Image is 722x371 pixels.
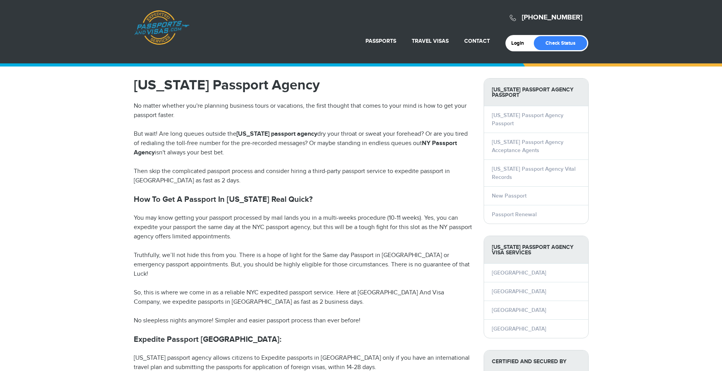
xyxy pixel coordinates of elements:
strong: Expedite Passport [GEOGRAPHIC_DATA]: [134,335,281,344]
h1: [US_STATE] Passport Agency [134,78,472,92]
a: Passports [365,38,396,44]
a: [PHONE_NUMBER] [522,13,582,22]
a: [US_STATE] Passport Agency Acceptance Agents [492,139,563,154]
strong: NY Passport Agency [134,140,457,156]
a: Login [511,40,530,46]
strong: How To Get A Passport In [US_STATE] Real Quick? [134,195,313,204]
a: [GEOGRAPHIC_DATA] [492,269,546,276]
a: Passports & [DOMAIN_NAME] [134,10,189,45]
a: Passport Renewal [492,211,537,218]
a: Contact [464,38,490,44]
a: New Passport [492,192,526,199]
strong: [US_STATE] Passport Agency Visa Services [484,236,588,264]
a: [US_STATE] Passport Agency Passport [492,112,563,127]
a: [GEOGRAPHIC_DATA] [492,288,546,295]
p: No sleepless nights anymore! Simpler and easier passport process than ever before! [134,316,472,325]
p: So, this is where we come in as a reliable NYC expedited passport service. Here at [GEOGRAPHIC_DA... [134,288,472,307]
a: [US_STATE] Passport Agency Vital Records [492,166,575,180]
strong: [US_STATE] Passport Agency Passport [484,79,588,106]
strong: [US_STATE] passport agency [236,130,317,138]
a: [GEOGRAPHIC_DATA] [492,307,546,313]
p: Then skip the complicated passport process and consider hiring a third-party passport service to ... [134,167,472,185]
p: No matter whether you're planning business tours or vacations, the first thought that comes to yo... [134,101,472,120]
p: But wait! Are long queues outside the dry your throat or sweat your forehead? Or are you tired of... [134,129,472,157]
a: Check Status [534,36,587,50]
p: You may know getting your passport processed by mail lands you in a multi-weeks procedure (10-11 ... [134,213,472,241]
a: Travel Visas [412,38,449,44]
p: Truthfully, we’ll not hide this from you. There is a hope of light for the Same day Passport in [... [134,251,472,279]
a: [GEOGRAPHIC_DATA] [492,325,546,332]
